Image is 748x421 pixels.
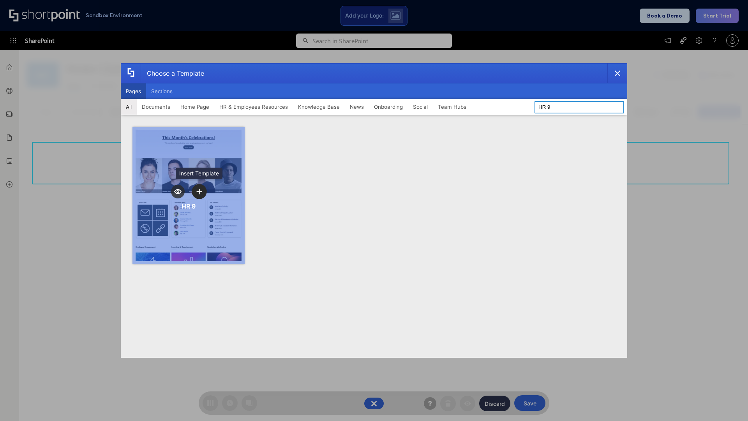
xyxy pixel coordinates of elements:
[175,99,214,115] button: Home Page
[293,99,345,115] button: Knowledge Base
[433,99,471,115] button: Team Hubs
[214,99,293,115] button: HR & Employees Resources
[369,99,408,115] button: Onboarding
[709,384,748,421] iframe: Chat Widget
[121,63,627,358] div: template selector
[121,99,137,115] button: All
[137,99,175,115] button: Documents
[146,83,178,99] button: Sections
[345,99,369,115] button: News
[182,202,196,210] div: HR 9
[141,64,204,83] div: Choose a Template
[408,99,433,115] button: Social
[535,101,624,113] input: Search
[121,83,146,99] button: Pages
